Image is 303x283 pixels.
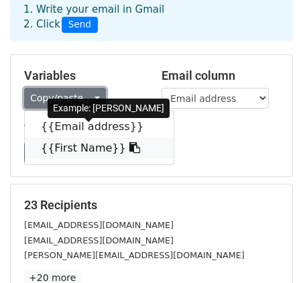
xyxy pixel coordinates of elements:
h5: Variables [24,68,141,83]
h5: 23 Recipients [24,198,279,213]
small: [EMAIL_ADDRESS][DOMAIN_NAME] [24,220,174,230]
a: {{Email address}} [25,116,174,137]
small: [PERSON_NAME][EMAIL_ADDRESS][DOMAIN_NAME] [24,250,245,260]
small: [EMAIL_ADDRESS][DOMAIN_NAME] [24,235,174,245]
a: Copy/paste... [24,88,106,109]
iframe: Chat Widget [236,219,303,283]
span: Send [62,17,98,33]
h5: Email column [162,68,279,83]
div: Example: [PERSON_NAME] [48,99,170,118]
div: 1. Write your email in Gmail 2. Click [13,2,290,33]
a: {{First Name}} [25,137,174,159]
